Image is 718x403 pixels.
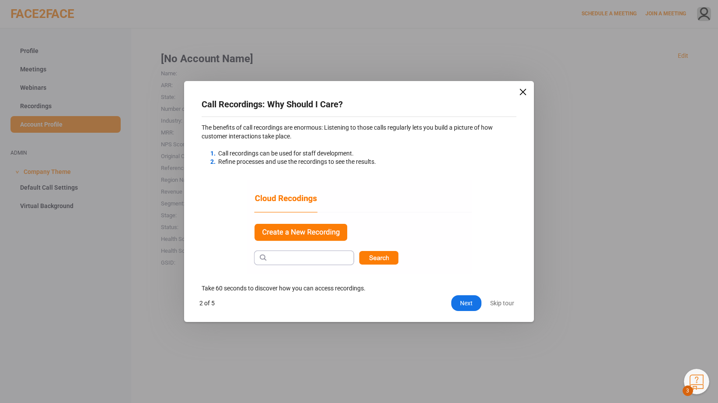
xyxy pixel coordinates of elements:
button: Knowledge Center Bot, also known as KC Bot is an onboarding assistant that allows you to see the ... [684,369,709,394]
img: cf55c5f4-21d2-48cf-8818-6fea28faf4a1.png [247,180,472,274]
div: Call recordings can be used for staff development. Refine processes and use the recordings to see... [202,141,516,166]
div: The benefits of call recordings are enormous: Listening to those calls regularly lets you build a... [202,124,516,175]
span: 2. [210,158,216,165]
span: 1. [210,150,216,157]
span: 3 [683,385,693,396]
p: Take 60 seconds to discover how you can access recordings. [202,285,516,292]
div: 2 of 5 [199,300,215,307]
p: Call Recordings: Why Should I Care? [202,99,516,117]
div: Skip tour [481,295,523,311]
div: ∑aåāБδ ⷺ [3,4,128,12]
div: Next [451,295,481,311]
div: ∑aåāБδ ⷺ [3,12,128,20]
div: close [519,88,527,96]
